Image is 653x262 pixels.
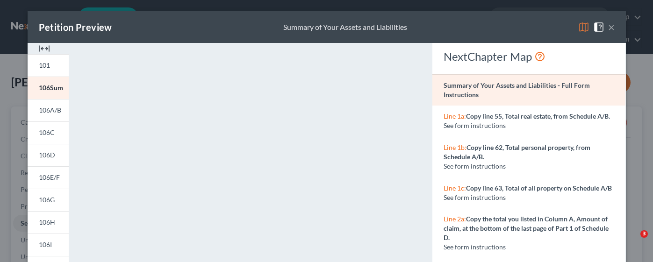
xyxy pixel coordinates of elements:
div: Petition Preview [39,21,112,34]
span: See form instructions [444,121,506,129]
iframe: Intercom live chat [621,230,644,253]
a: 106E/F [28,166,69,189]
span: 106E/F [39,173,60,181]
button: × [608,21,615,33]
strong: Summary of Your Assets and Liabilities - Full Form Instructions [444,81,590,99]
a: 106C [28,121,69,144]
a: 106G [28,189,69,211]
a: 106H [28,211,69,234]
a: 106Sum [28,77,69,99]
span: See form instructions [444,193,506,201]
span: Line 1b: [444,143,466,151]
a: 106D [28,144,69,166]
strong: Copy the total you listed in Column A, Amount of claim, at the bottom of the last page of Part 1 ... [444,215,609,241]
a: 106I [28,234,69,256]
span: 101 [39,61,50,69]
img: help-close-5ba153eb36485ed6c1ea00a893f15db1cb9b99d6cae46e1a8edb6c62d00a1a76.svg [593,21,604,33]
span: 106A/B [39,106,61,114]
div: NextChapter Map [444,49,614,64]
img: expand-e0f6d898513216a626fdd78e52531dac95497ffd26381d4c15ee2fc46db09dca.svg [39,43,50,54]
img: map-eea8200ae884c6f1103ae1953ef3d486a96c86aabb227e865a55264e3737af1f.svg [578,21,589,33]
span: Line 1c: [444,184,466,192]
strong: Copy line 62, Total personal property, from Schedule A/B. [444,143,590,161]
span: See form instructions [444,162,506,170]
span: See form instructions [444,243,506,251]
div: Summary of Your Assets and Liabilities [283,22,407,33]
span: 106Sum [39,84,63,92]
span: 106G [39,196,55,204]
span: Line 2a: [444,215,466,223]
a: 101 [28,54,69,77]
span: Line 1a: [444,112,466,120]
strong: Copy line 55, Total real estate, from Schedule A/B. [466,112,610,120]
span: 3 [640,230,648,238]
span: 106I [39,241,52,248]
span: 106C [39,128,55,136]
strong: Copy line 63, Total of all property on Schedule A/B [466,184,612,192]
a: 106A/B [28,99,69,121]
span: 106H [39,218,55,226]
span: 106D [39,151,55,159]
